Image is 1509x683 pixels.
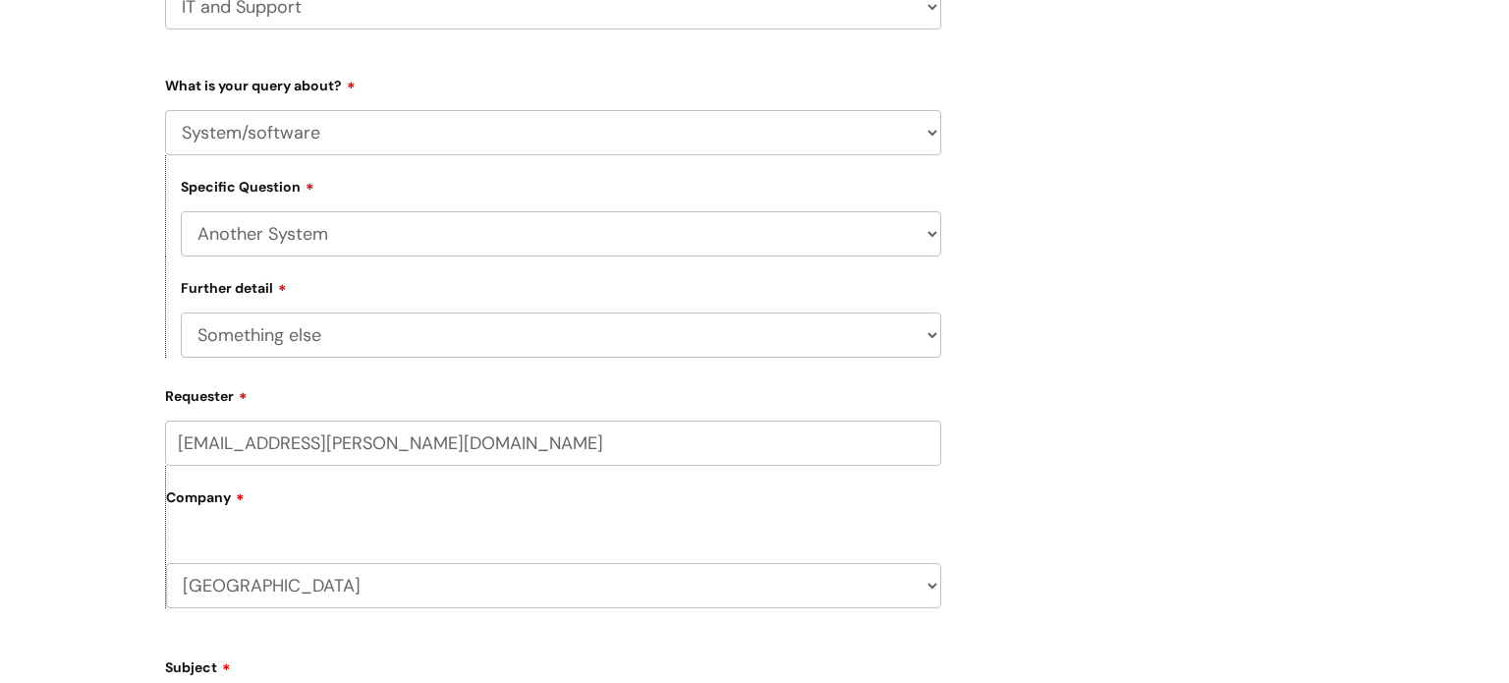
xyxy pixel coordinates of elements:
[181,277,287,297] label: Further detail
[165,421,941,466] input: Email
[165,653,941,676] label: Subject
[165,71,941,94] label: What is your query about?
[181,176,314,196] label: Specific Question
[165,381,941,405] label: Requester
[166,483,941,527] label: Company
